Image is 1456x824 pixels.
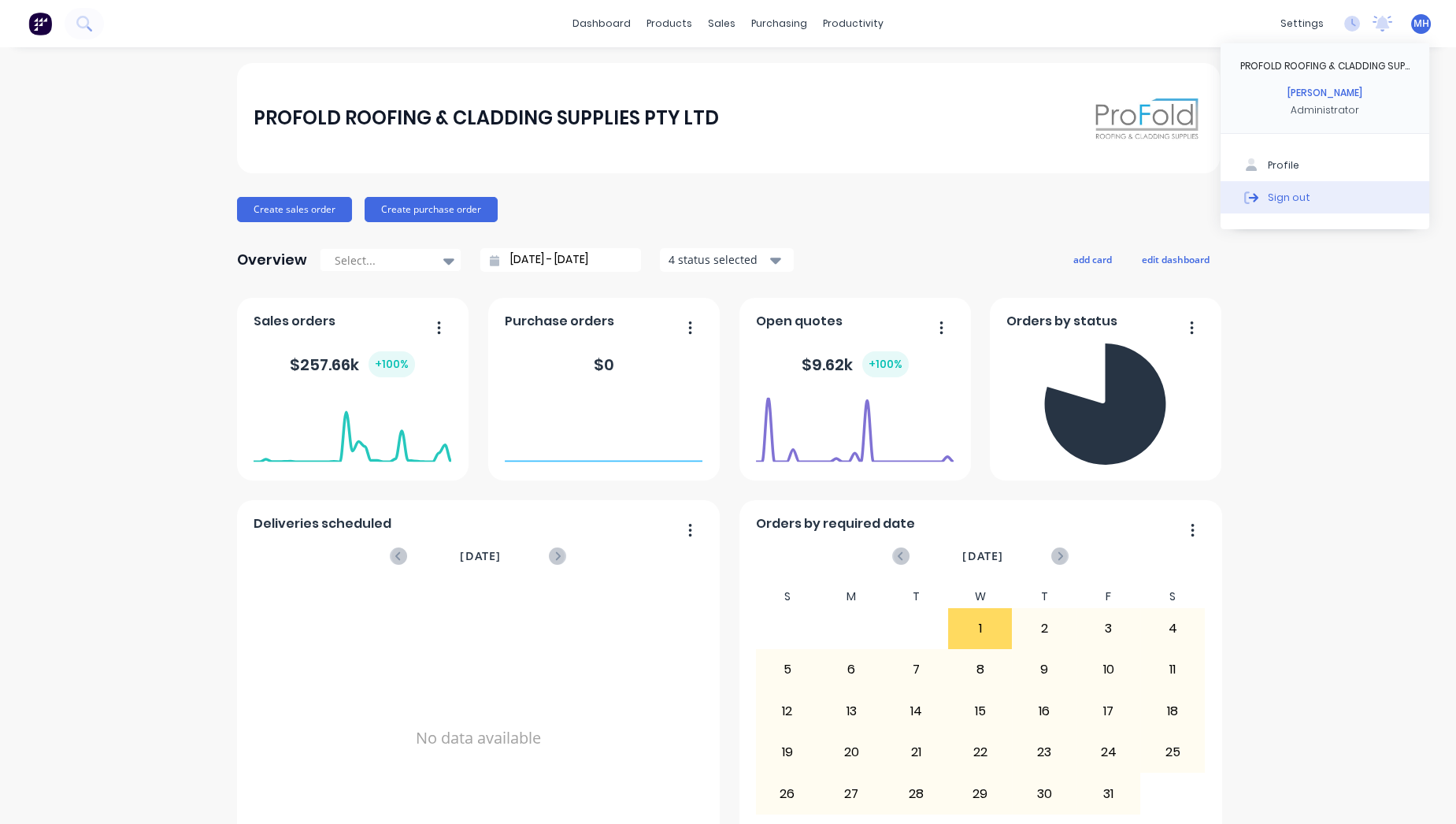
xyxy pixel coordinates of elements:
[862,351,909,377] div: + 100 %
[1141,609,1204,648] div: 4
[884,650,947,689] div: 7
[815,12,891,35] div: productivity
[1092,91,1202,146] img: PROFOLD ROOFING & CLADDING SUPPLIES PTY LTD
[949,774,1012,813] div: 29
[756,733,819,772] div: 19
[1013,733,1076,772] div: 23
[254,102,719,134] div: PROFOLD ROOFING & CLADDING SUPPLIES PTY LTD
[1077,692,1140,731] div: 17
[821,733,884,772] div: 20
[821,692,884,731] div: 13
[756,650,819,689] div: 5
[1268,190,1310,204] div: Sign out
[821,774,884,813] div: 27
[1077,609,1140,648] div: 3
[1287,86,1362,100] div: [PERSON_NAME]
[1013,650,1076,689] div: 9
[949,692,1012,731] div: 15
[28,12,52,35] img: Factory
[1077,733,1140,772] div: 24
[1076,585,1141,608] div: F
[821,650,884,689] div: 6
[884,733,947,772] div: 21
[460,547,501,565] span: [DATE]
[1141,650,1204,689] div: 11
[756,514,915,533] span: Orders by required date
[949,733,1012,772] div: 22
[254,312,335,331] span: Sales orders
[756,312,843,331] span: Open quotes
[962,547,1003,565] span: [DATE]
[1077,650,1140,689] div: 10
[743,12,815,35] div: purchasing
[1077,774,1140,813] div: 31
[594,353,614,377] div: $ 0
[1013,692,1076,731] div: 16
[1413,17,1429,31] span: MH
[1273,12,1332,35] div: settings
[1141,692,1204,731] div: 18
[1291,103,1359,117] div: Administrator
[756,692,819,731] div: 12
[1063,249,1122,269] button: add card
[884,692,947,731] div: 14
[505,312,614,331] span: Purchase orders
[237,244,307,276] div: Overview
[949,609,1012,648] div: 1
[802,351,909,377] div: $ 9.62k
[1006,312,1117,331] span: Orders by status
[290,351,415,377] div: $ 257.66k
[660,248,794,272] button: 4 status selected
[639,12,700,35] div: products
[884,585,948,608] div: T
[1221,181,1429,213] button: Sign out
[237,197,352,222] button: Create sales order
[369,351,415,377] div: + 100 %
[1221,150,1429,181] button: Profile
[565,12,639,35] a: dashboard
[669,251,768,268] div: 4 status selected
[700,12,743,35] div: sales
[756,774,819,813] div: 26
[1012,585,1076,608] div: T
[365,197,498,222] button: Create purchase order
[1268,158,1299,173] div: Profile
[820,585,884,608] div: M
[1132,249,1220,269] button: edit dashboard
[1013,774,1076,813] div: 30
[1140,585,1205,608] div: S
[1240,59,1410,73] div: PROFOLD ROOFING & CLADDING SUP...
[1141,733,1204,772] div: 25
[948,585,1013,608] div: W
[884,774,947,813] div: 28
[755,585,820,608] div: S
[1013,609,1076,648] div: 2
[949,650,1012,689] div: 8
